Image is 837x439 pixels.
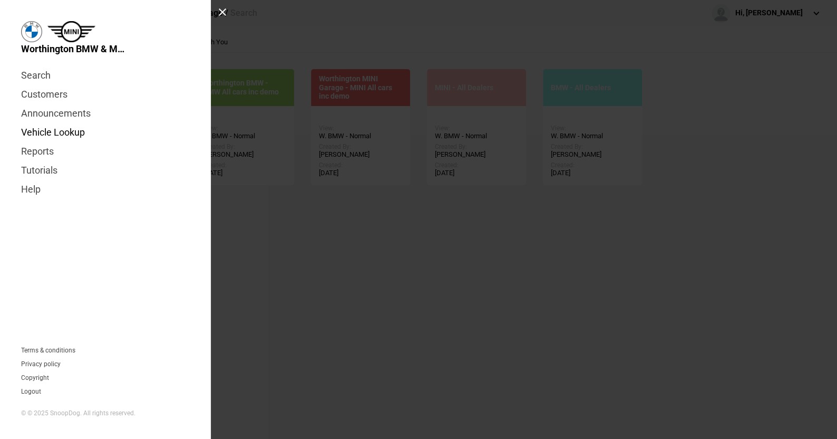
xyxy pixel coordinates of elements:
a: Search [21,66,190,85]
a: Vehicle Lookup [21,123,190,142]
div: © © 2025 SnoopDog. All rights reserved. [21,409,190,418]
span: Worthington BMW & MINI Garage [21,42,126,55]
img: mini.png [47,21,95,42]
a: Tutorials [21,161,190,180]
a: Copyright [21,375,49,381]
a: Announcements [21,104,190,123]
a: Reports [21,142,190,161]
a: Help [21,180,190,199]
button: Logout [21,388,41,395]
a: Terms & conditions [21,347,75,354]
a: Customers [21,85,190,104]
img: bmw.png [21,21,42,42]
a: Privacy policy [21,361,61,367]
